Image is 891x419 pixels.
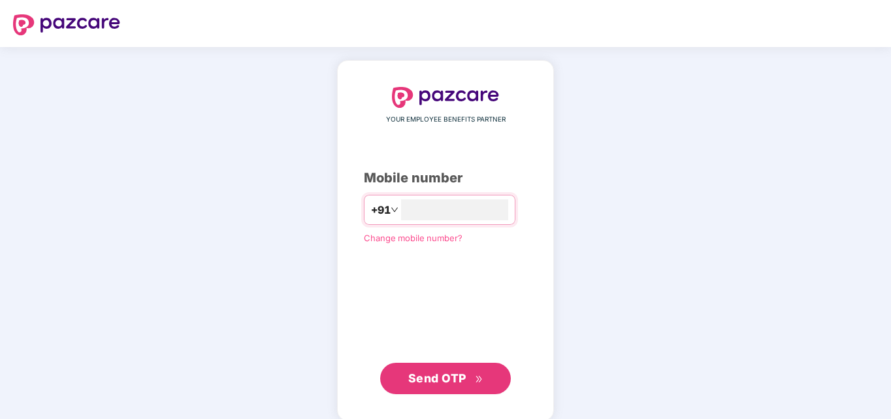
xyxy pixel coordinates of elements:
[475,375,483,384] span: double-right
[371,202,391,218] span: +91
[392,87,499,108] img: logo
[364,168,527,188] div: Mobile number
[408,371,466,385] span: Send OTP
[380,363,511,394] button: Send OTPdouble-right
[386,114,506,125] span: YOUR EMPLOYEE BENEFITS PARTNER
[364,233,462,243] a: Change mobile number?
[13,14,120,35] img: logo
[391,206,398,214] span: down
